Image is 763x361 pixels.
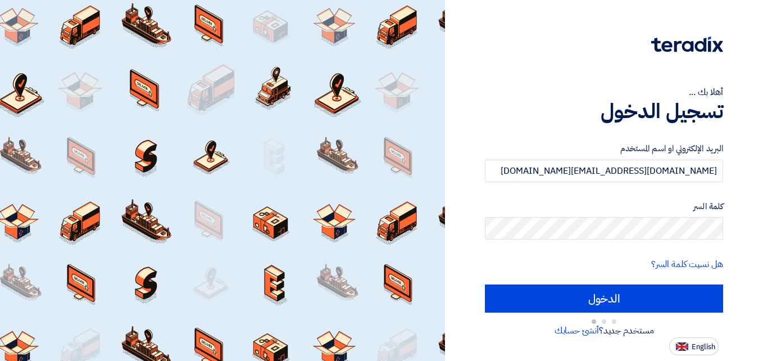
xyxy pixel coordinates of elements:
h1: تسجيل الدخول [485,99,723,124]
label: كلمة السر [485,200,723,213]
input: أدخل بريد العمل الإلكتروني او اسم المستخدم الخاص بك ... [485,160,723,182]
label: البريد الإلكتروني او اسم المستخدم [485,142,723,155]
span: English [692,343,715,351]
img: en-US.png [676,342,688,351]
img: Teradix logo [651,37,723,52]
a: هل نسيت كلمة السر؟ [651,258,723,271]
div: أهلا بك ... [485,85,723,99]
a: أنشئ حسابك [555,324,599,337]
div: مستخدم جديد؟ [485,324,723,337]
button: English [669,337,719,355]
input: الدخول [485,285,723,313]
